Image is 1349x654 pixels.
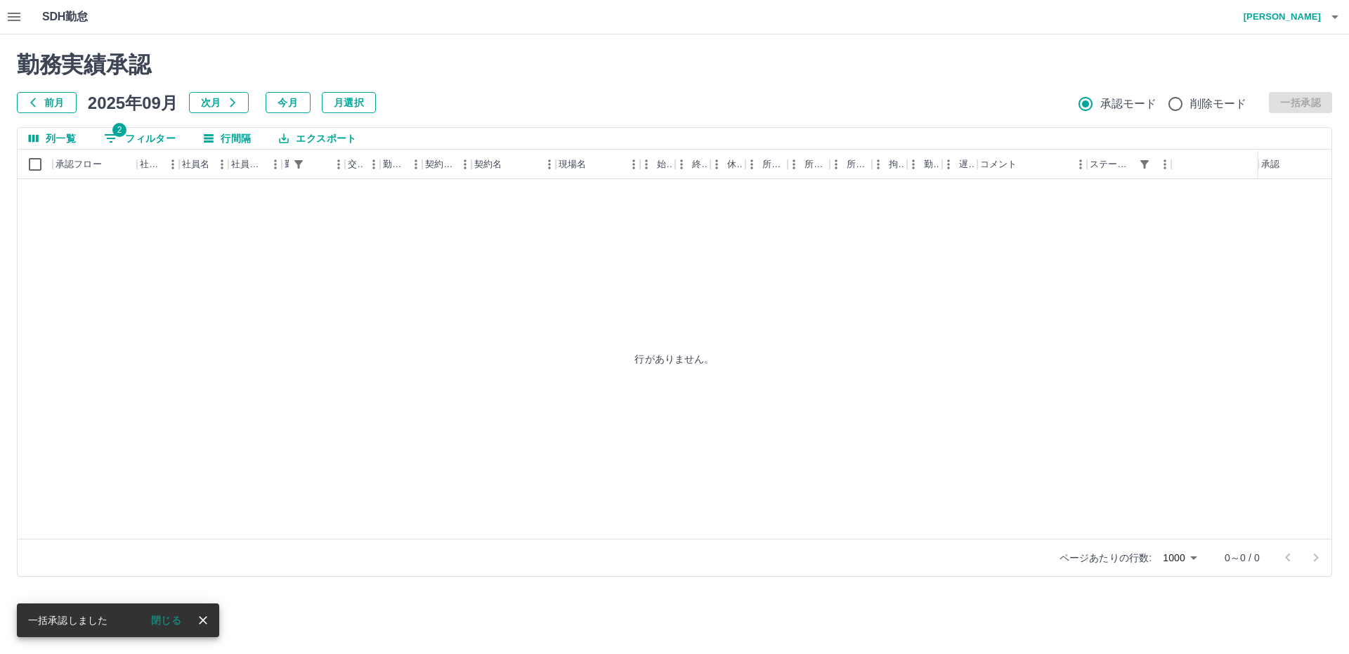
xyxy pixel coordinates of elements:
[265,154,286,175] button: メニュー
[1070,154,1091,175] button: メニュー
[193,610,214,631] button: close
[959,150,975,179] div: 遅刻等
[182,150,209,179] div: 社員名
[907,150,942,179] div: 勤務
[539,154,560,175] button: メニュー
[762,150,785,179] div: 所定開始
[556,150,640,179] div: 現場名
[830,150,872,179] div: 所定休憩
[745,150,788,179] div: 所定開始
[1100,96,1157,112] span: 承認モード
[289,155,308,174] button: フィルター表示
[889,150,904,179] div: 拘束
[162,154,183,175] button: メニュー
[348,150,363,179] div: 交通費
[345,150,380,179] div: 交通費
[18,128,87,149] button: 列選択
[1258,150,1331,179] div: 承認
[112,123,126,137] span: 2
[455,154,476,175] button: メニュー
[88,92,178,113] h5: 2025年09月
[1090,150,1135,179] div: ステータス
[56,150,102,179] div: 承認フロー
[228,150,282,179] div: 社員区分
[474,150,502,179] div: 契約名
[137,150,179,179] div: 社員番号
[231,150,265,179] div: 社員区分
[268,128,367,149] button: エクスポート
[383,150,405,179] div: 勤務区分
[425,150,455,179] div: 契約コード
[640,150,675,179] div: 始業
[28,608,107,633] div: 一括承認しました
[1135,155,1154,174] div: 1件のフィルターを適用中
[282,150,345,179] div: 勤務日
[727,150,743,179] div: 休憩
[211,154,233,175] button: メニュー
[1087,150,1171,179] div: ステータス
[942,150,977,179] div: 遅刻等
[710,150,745,179] div: 休憩
[422,150,471,179] div: 契約コード
[308,155,328,174] button: ソート
[872,150,907,179] div: 拘束
[559,150,586,179] div: 現場名
[363,154,384,175] button: メニュー
[266,92,311,113] button: 今月
[692,150,708,179] div: 終業
[1157,548,1202,568] div: 1000
[471,150,556,179] div: 契約名
[847,150,869,179] div: 所定休憩
[140,150,162,179] div: 社員番号
[1190,96,1247,112] span: 削除モード
[1060,551,1152,565] p: ページあたりの行数:
[1225,551,1260,565] p: 0～0 / 0
[189,92,249,113] button: 次月
[328,154,349,175] button: メニュー
[804,150,827,179] div: 所定終業
[788,150,830,179] div: 所定終業
[405,154,426,175] button: メニュー
[179,150,228,179] div: 社員名
[380,150,422,179] div: 勤務区分
[140,610,193,631] button: 閉じる
[980,150,1017,179] div: コメント
[18,179,1331,539] div: 行がありません。
[675,150,710,179] div: 終業
[322,92,376,113] button: 月選択
[1135,155,1154,174] button: フィルター表示
[93,128,187,149] button: フィルター表示
[17,51,1332,78] h2: 勤務実績承認
[1154,154,1175,175] button: メニュー
[977,150,1087,179] div: コメント
[289,155,308,174] div: 1件のフィルターを適用中
[623,154,644,175] button: メニュー
[53,150,137,179] div: 承認フロー
[657,150,672,179] div: 始業
[1261,150,1279,179] div: 承認
[17,92,77,113] button: 前月
[193,128,262,149] button: 行間隔
[924,150,939,179] div: 勤務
